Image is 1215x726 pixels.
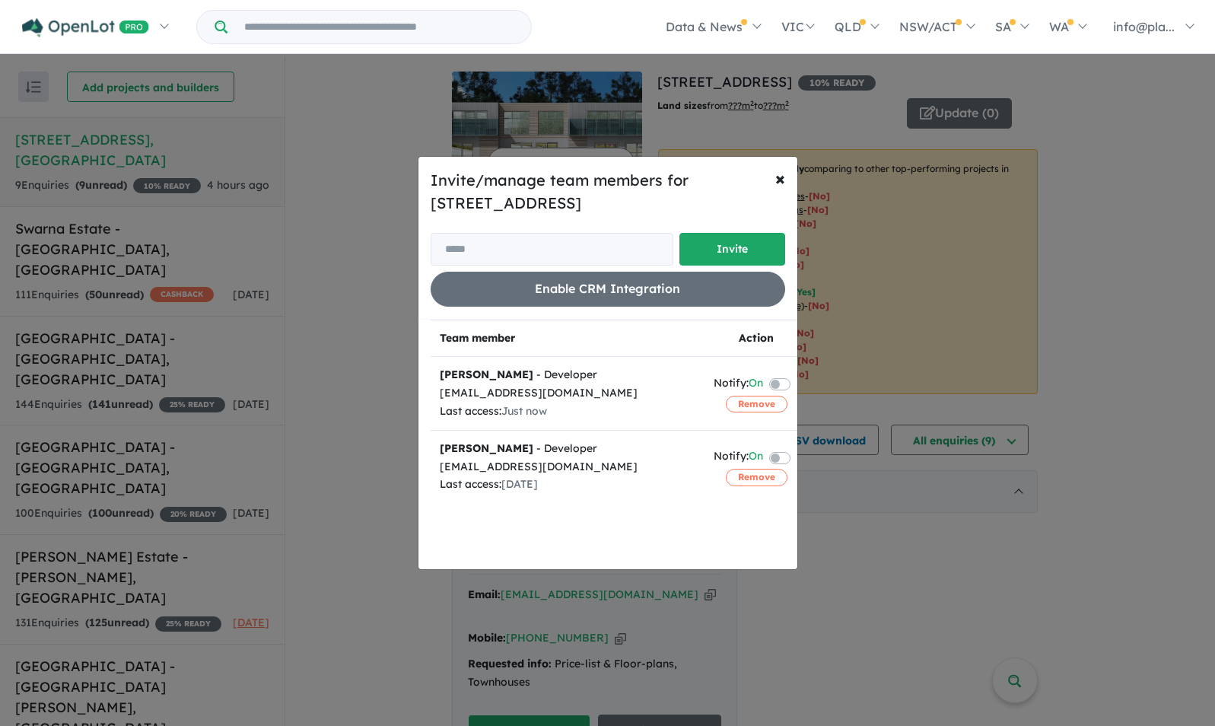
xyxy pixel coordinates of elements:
div: [EMAIL_ADDRESS][DOMAIN_NAME] [440,458,695,476]
img: Openlot PRO Logo White [22,18,149,37]
th: Team member [431,320,705,357]
input: Try estate name, suburb, builder or developer [231,11,528,43]
div: Last access: [440,476,695,494]
h5: Invite/manage team members for [STREET_ADDRESS] [431,169,785,215]
span: × [775,167,785,189]
strong: [PERSON_NAME] [440,441,533,455]
div: [EMAIL_ADDRESS][DOMAIN_NAME] [440,384,695,403]
span: Just now [501,404,547,418]
button: Enable CRM Integration [431,272,785,306]
span: info@pla... [1113,19,1175,34]
span: [DATE] [501,477,538,491]
button: Remove [726,396,787,412]
button: Remove [726,469,787,486]
span: On [749,447,763,468]
div: - Developer [440,366,695,384]
div: Last access: [440,403,695,421]
strong: [PERSON_NAME] [440,368,533,381]
div: - Developer [440,440,695,458]
div: Notify: [714,374,763,395]
button: Invite [679,233,785,266]
th: Action [705,320,809,357]
div: Notify: [714,447,763,468]
span: On [749,374,763,395]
